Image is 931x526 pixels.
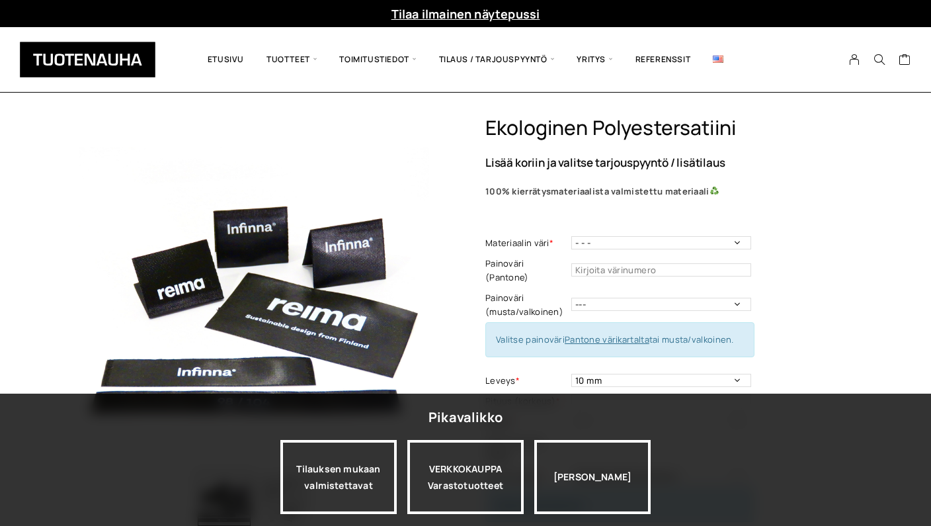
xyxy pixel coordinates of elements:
a: Referenssit [624,37,702,82]
p: Lisää koriin ja valitse tarjouspyyntö / lisätilaus [485,157,852,168]
div: [PERSON_NAME] [534,440,651,514]
b: 100% kierrätysmateriaalista valmistettu materiaali [485,185,709,197]
a: My Account [842,54,868,66]
span: Tuotteet [255,37,328,82]
a: Etusivu [196,37,255,82]
img: Tuotenauha Oy [20,42,155,77]
span: Valitse painoväri tai musta/valkoinen. [496,333,734,345]
img: English [713,56,723,63]
img: ♻️ [710,187,719,195]
a: Pantone värikartalta [565,333,649,345]
a: Cart [899,53,911,69]
h1: Ekologinen polyestersatiini [485,116,852,140]
input: Kirjoita värinumero [571,263,751,277]
div: VERKKOKAUPPA Varastotuotteet [407,440,524,514]
img: b7c32725-09ce-47bb-a0e3-3e9b7acc3c9a [79,116,429,466]
label: Leveys [485,374,568,388]
span: Yritys [565,37,624,82]
a: VERKKOKAUPPAVarastotuotteet [407,440,524,514]
div: Pikavalikko [428,406,503,429]
label: Painoväri (Pantone) [485,257,568,285]
span: Toimitustiedot [328,37,427,82]
a: Tilaa ilmainen näytepussi [391,6,540,22]
label: Materiaalin väri [485,236,568,250]
button: Search [867,54,892,66]
span: Tilaus / Tarjouspyyntö [428,37,566,82]
a: Tilauksen mukaan valmistettavat [280,440,397,514]
label: Painoväri (musta/valkoinen) [485,291,568,319]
